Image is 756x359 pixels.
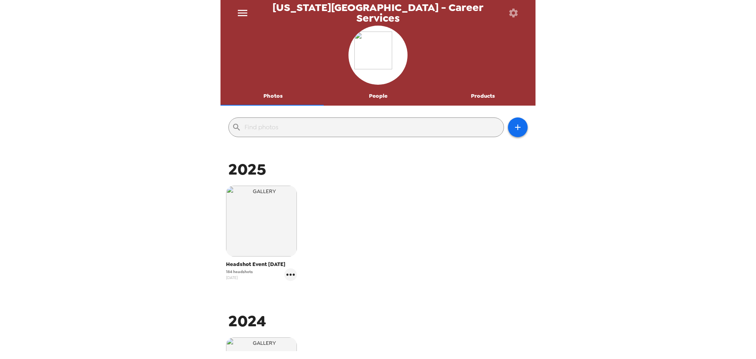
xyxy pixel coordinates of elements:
[228,311,266,331] span: 2024
[226,186,297,257] img: gallery
[326,87,431,106] button: People
[220,87,326,106] button: Photos
[354,32,402,79] img: org logo
[245,121,500,134] input: Find photos
[226,275,253,281] span: [DATE]
[226,269,253,275] span: 184 headshots
[284,268,297,281] button: gallery menu
[430,87,535,106] button: Products
[228,159,266,180] span: 2025
[255,2,500,23] span: [US_STATE][GEOGRAPHIC_DATA] - Career Services
[226,260,297,268] span: Headshot Event [DATE]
